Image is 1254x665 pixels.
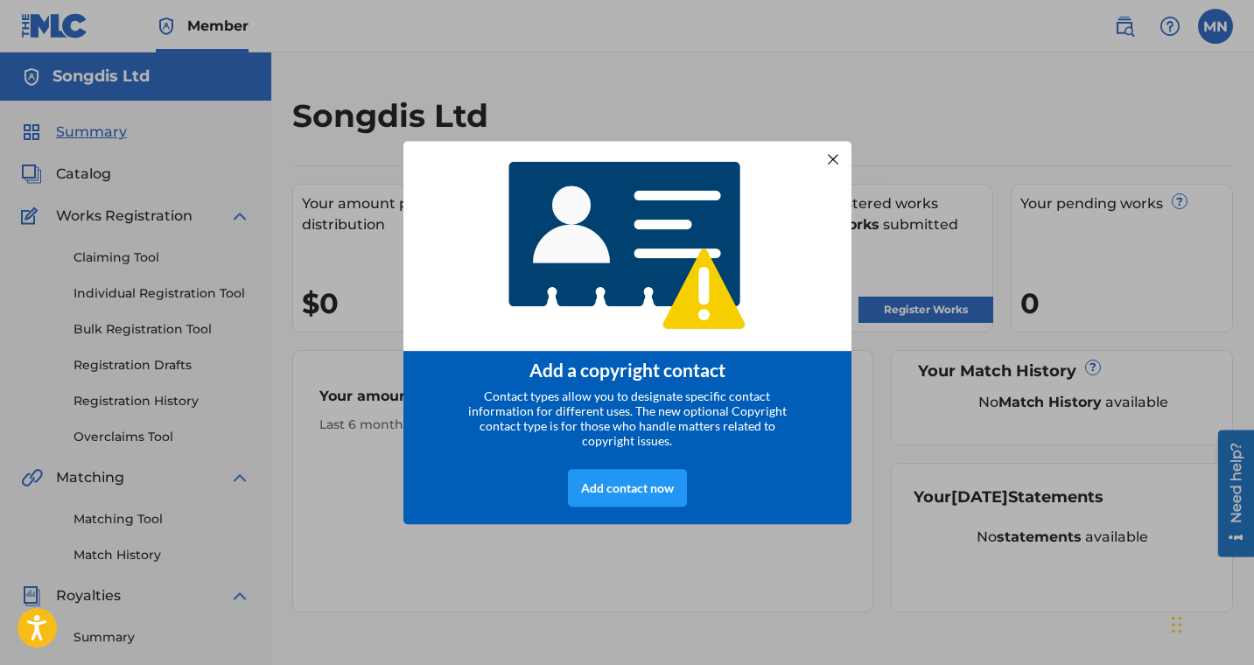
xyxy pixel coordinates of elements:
div: entering modal [403,141,851,524]
span: Contact types allow you to designate specific contact information for different uses. The new opt... [468,388,787,448]
img: 4768233920565408.png [497,149,758,342]
div: Add a copyright contact [425,359,830,381]
div: Add contact now [568,469,687,507]
div: Need help? [19,12,43,93]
